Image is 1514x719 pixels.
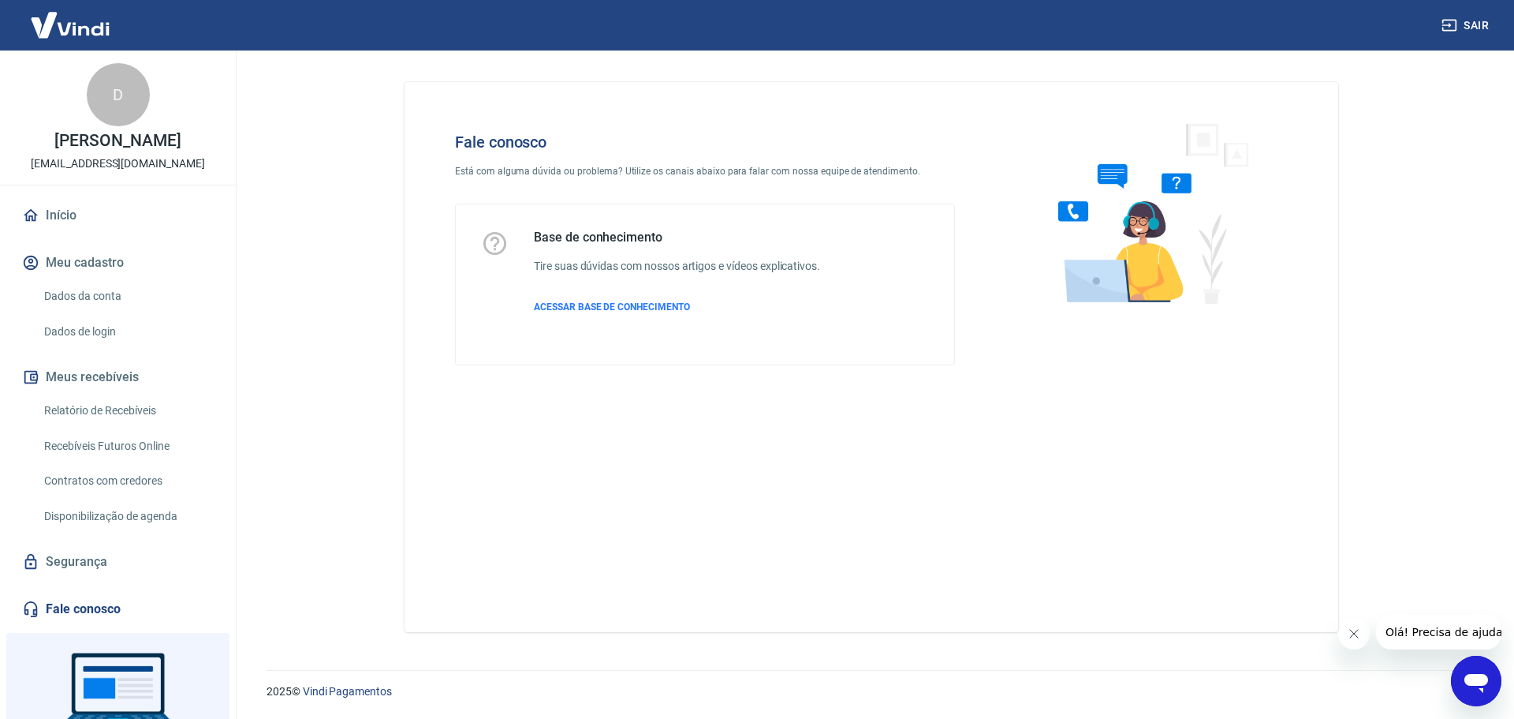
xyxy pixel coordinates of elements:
a: Contratos com credores [38,465,217,497]
button: Meus recebíveis [19,360,217,395]
a: Dados da conta [38,280,217,313]
a: Segurança [19,545,217,579]
p: Está com alguma dúvida ou problema? Utilize os canais abaixo para falar com nossa equipe de atend... [455,164,955,178]
p: [PERSON_NAME] [54,133,181,149]
a: Fale conosco [19,592,217,627]
iframe: Botão para abrir a janela de mensagens [1451,656,1501,706]
a: Relatório de Recebíveis [38,395,217,427]
h4: Fale conosco [455,133,955,152]
a: Disponibilização de agenda [38,500,217,533]
a: Início [19,198,217,233]
a: Dados de login [38,316,217,348]
span: Olá! Precisa de ajuda? [9,11,132,24]
a: ACESSAR BASE DE CONHECIMENTO [534,300,820,314]
a: Vindi Pagamentos [303,685,392,698]
p: 2025 © [267,683,1476,700]
button: Sair [1438,11,1495,40]
img: Vindi [19,1,121,49]
h5: Base de conhecimento [534,230,820,245]
iframe: Fechar mensagem [1338,618,1370,650]
a: Recebíveis Futuros Online [38,430,217,462]
iframe: Mensagem da empresa [1376,615,1501,650]
div: D [87,63,150,126]
button: Meu cadastro [19,245,217,280]
p: [EMAIL_ADDRESS][DOMAIN_NAME] [31,155,205,172]
h6: Tire suas dúvidas com nossos artigos e vídeos explicativos. [534,258,820,275]
img: Fale conosco [1027,107,1266,318]
span: ACESSAR BASE DE CONHECIMENTO [534,301,690,313]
